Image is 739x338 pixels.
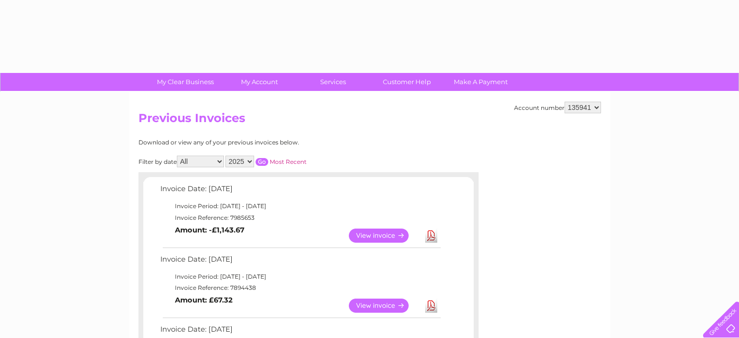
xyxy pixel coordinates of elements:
[158,212,442,224] td: Invoice Reference: 7985653
[158,182,442,200] td: Invoice Date: [DATE]
[158,271,442,283] td: Invoice Period: [DATE] - [DATE]
[138,139,394,146] div: Download or view any of your previous invoices below.
[175,226,244,234] b: Amount: -£1,143.67
[158,200,442,212] td: Invoice Period: [DATE] - [DATE]
[158,282,442,294] td: Invoice Reference: 7894438
[514,102,601,113] div: Account number
[441,73,521,91] a: Make A Payment
[270,158,307,165] a: Most Recent
[367,73,447,91] a: Customer Help
[175,296,233,304] b: Amount: £67.32
[349,229,420,243] a: View
[138,111,601,130] h2: Previous Invoices
[349,299,420,313] a: View
[425,229,437,243] a: Download
[138,156,394,167] div: Filter by date
[158,253,442,271] td: Invoice Date: [DATE]
[219,73,299,91] a: My Account
[293,73,373,91] a: Services
[425,299,437,313] a: Download
[145,73,225,91] a: My Clear Business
